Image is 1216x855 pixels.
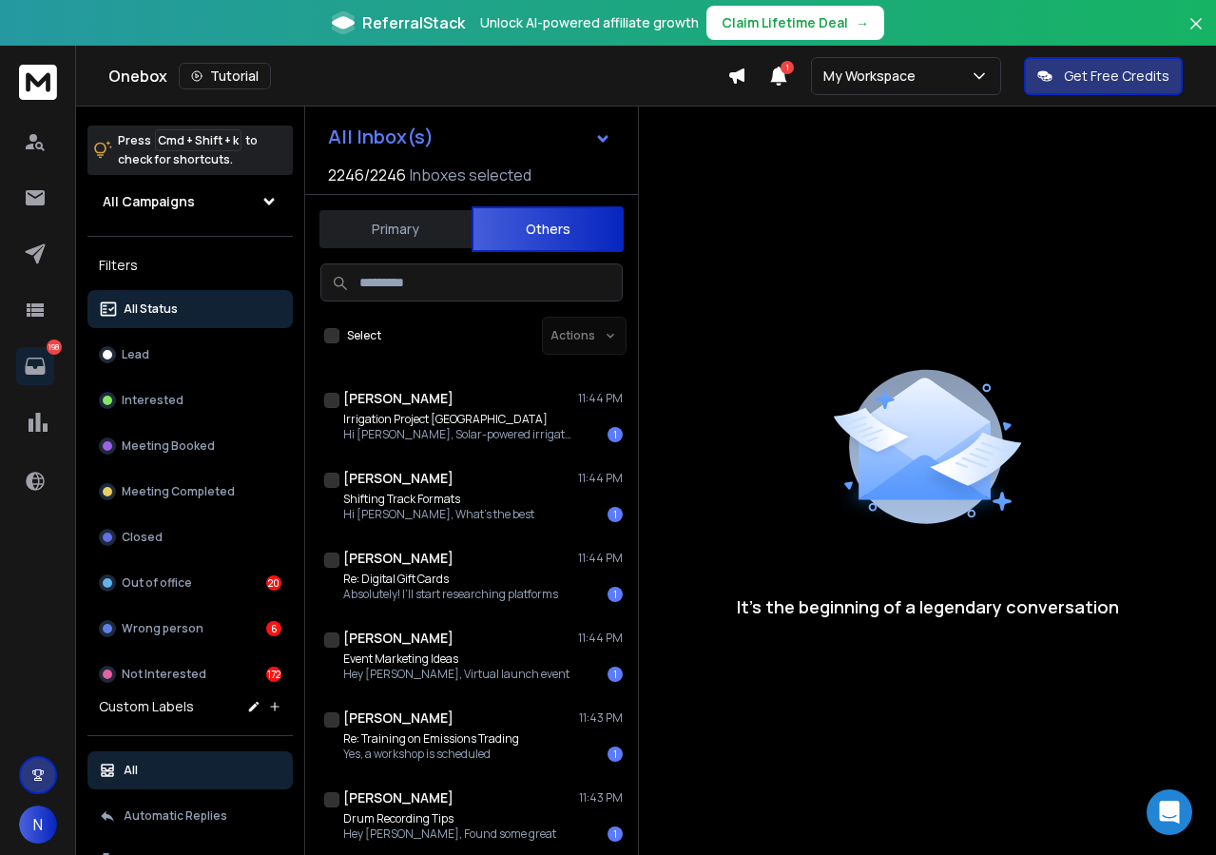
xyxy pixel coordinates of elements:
[579,790,623,806] p: 11:43 PM
[99,697,194,716] h3: Custom Labels
[1147,789,1192,835] div: Open Intercom Messenger
[608,747,623,762] div: 1
[343,572,558,587] p: Re: Digital Gift Cards
[608,826,623,842] div: 1
[608,587,623,602] div: 1
[122,347,149,362] p: Lead
[87,610,293,648] button: Wrong person6
[122,484,235,499] p: Meeting Completed
[343,412,571,427] p: Irrigation Project [GEOGRAPHIC_DATA]
[578,391,623,406] p: 11:44 PM
[87,797,293,835] button: Automatic Replies
[343,731,519,747] p: Re: Training on Emissions Trading
[122,621,203,636] p: Wrong person
[1064,67,1169,86] p: Get Free Credits
[87,290,293,328] button: All Status
[87,183,293,221] button: All Campaigns
[118,131,258,169] p: Press to check for shortcuts.
[343,492,534,507] p: Shifting Track Formats
[87,252,293,279] h3: Filters
[328,164,406,186] span: 2246 / 2246
[343,629,454,648] h1: [PERSON_NAME]
[343,507,534,522] p: Hi [PERSON_NAME], What's the best
[347,328,381,343] label: Select
[122,667,206,682] p: Not Interested
[19,806,57,844] button: N
[328,127,434,146] h1: All Inbox(s)
[87,381,293,419] button: Interested
[608,507,623,522] div: 1
[343,826,556,842] p: Hey [PERSON_NAME], Found some great
[108,63,727,89] div: Onebox
[87,336,293,374] button: Lead
[343,549,454,568] h1: [PERSON_NAME]
[343,709,454,728] h1: [PERSON_NAME]
[343,788,454,807] h1: [PERSON_NAME]
[179,63,271,89] button: Tutorial
[266,621,281,636] div: 6
[343,469,454,488] h1: [PERSON_NAME]
[781,61,794,74] span: 1
[319,208,472,250] button: Primary
[87,518,293,556] button: Closed
[343,811,556,826] p: Drum Recording Tips
[343,587,558,602] p: Absolutely! I’ll start researching platforms
[124,301,178,317] p: All Status
[343,667,569,682] p: Hey [PERSON_NAME], Virtual launch event
[87,427,293,465] button: Meeting Booked
[266,575,281,591] div: 20
[608,667,623,682] div: 1
[313,118,627,156] button: All Inbox(s)
[266,667,281,682] div: 172
[47,340,62,355] p: 198
[856,13,869,32] span: →
[480,13,699,32] p: Unlock AI-powered affiliate growth
[87,473,293,511] button: Meeting Completed
[410,164,531,186] h3: Inboxes selected
[124,763,138,778] p: All
[823,67,923,86] p: My Workspace
[103,192,195,211] h1: All Campaigns
[87,751,293,789] button: All
[1024,57,1183,95] button: Get Free Credits
[343,651,569,667] p: Event Marketing Ideas
[472,206,624,252] button: Others
[362,11,465,34] span: ReferralStack
[578,471,623,486] p: 11:44 PM
[578,631,623,646] p: 11:44 PM
[122,575,192,591] p: Out of office
[343,427,571,442] p: Hi [PERSON_NAME], Solar-powered irrigation system
[1184,11,1208,57] button: Close banner
[343,389,454,408] h1: [PERSON_NAME]
[122,530,163,545] p: Closed
[122,438,215,454] p: Meeting Booked
[16,347,54,385] a: 198
[579,710,623,726] p: 11:43 PM
[155,129,241,151] span: Cmd + Shift + k
[124,808,227,824] p: Automatic Replies
[122,393,183,408] p: Interested
[706,6,884,40] button: Claim Lifetime Deal→
[343,747,519,762] p: Yes, a workshop is scheduled
[737,593,1119,620] p: It’s the beginning of a legendary conversation
[578,551,623,566] p: 11:44 PM
[87,564,293,602] button: Out of office20
[608,427,623,442] div: 1
[87,655,293,693] button: Not Interested172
